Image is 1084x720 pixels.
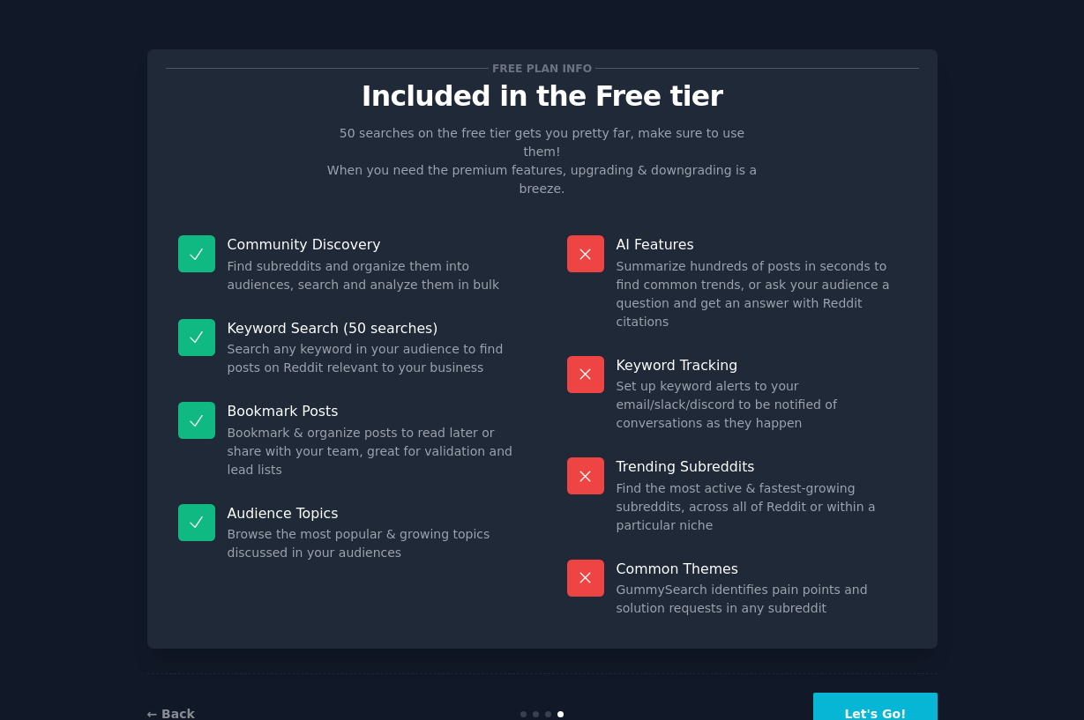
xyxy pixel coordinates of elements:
[228,235,518,254] p: Community Discovery
[228,319,518,338] p: Keyword Search (50 searches)
[228,525,518,562] dd: Browse the most popular & growing topics discussed in your audiences
[166,81,919,112] p: Included in the Free tier
[617,377,907,433] dd: Set up keyword alerts to your email/slack/discord to be notified of conversations as they happen
[228,402,518,420] p: Bookmark Posts
[617,257,907,331] dd: Summarize hundreds of posts in seconds to find common trends, or ask your audience a question and...
[617,235,907,254] p: AI Features
[228,504,518,523] p: Audience Topics
[228,340,518,377] dd: Search any keyword in your audience to find posts on Reddit relevant to your business
[617,356,907,375] p: Keyword Tracking
[617,560,907,578] p: Common Themes
[489,59,594,78] span: Free plan info
[617,581,907,618] dd: GummySearch identifies pain points and solution requests in any subreddit
[320,124,765,198] p: 50 searches on the free tier gets you pretty far, make sure to use them! When you need the premiu...
[228,424,518,479] dd: Bookmark & organize posts to read later or share with your team, great for validation and lead lists
[617,479,907,535] dd: Find the most active & fastest-growing subreddits, across all of Reddit or within a particular niche
[617,457,907,476] p: Trending Subreddits
[228,257,518,294] dd: Find subreddits and organize them into audiences, search and analyze them in bulk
